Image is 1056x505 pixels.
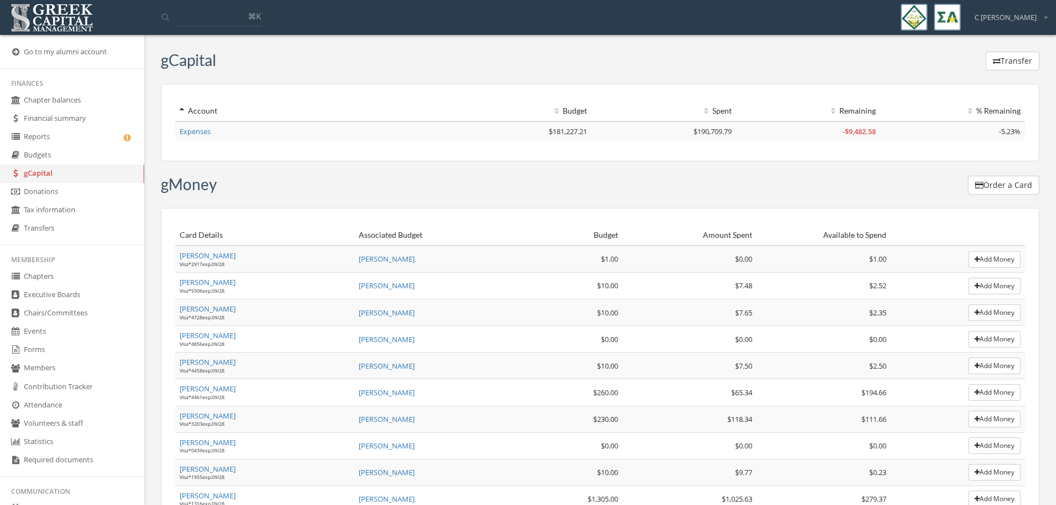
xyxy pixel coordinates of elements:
span: $0.00 [735,254,752,264]
div: Visa * 2917 exp. 09 / 28 [180,261,350,268]
th: Budget [488,225,623,246]
a: [PERSON_NAME] [359,254,415,264]
span: $7.50 [735,361,752,371]
span: $0.00 [735,441,752,451]
span: $2.35 [869,308,886,318]
span: $260.00 [593,387,618,397]
a: [PERSON_NAME] [180,277,236,287]
span: $279.37 [861,494,886,504]
a: [PERSON_NAME] [359,467,415,477]
div: Account [180,105,443,116]
span: $65.34 [731,387,752,397]
span: $1,025.63 [722,494,752,504]
span: $2.50 [869,361,886,371]
span: $0.00 [869,334,886,344]
span: $10.00 [597,308,618,318]
a: [PERSON_NAME] [359,441,415,451]
button: Add Money [968,278,1021,294]
span: $0.00 [601,441,618,451]
span: ⌘K [248,11,261,22]
span: $10.00 [597,467,618,477]
span: $10.00 [597,280,618,290]
span: $7.48 [735,280,752,290]
div: Visa * 4728 exp. 09 / 28 [180,314,350,322]
div: Visa * 3203 exp. 09 / 28 [180,421,350,428]
span: $190,709.79 [693,126,732,136]
span: -5.23% [999,126,1021,136]
div: Visa * 1955 exp. 09 / 28 [180,474,350,481]
button: Add Money [968,304,1021,321]
span: $0.00 [869,441,886,451]
th: Available to Spend [757,225,891,246]
span: $9.77 [735,467,752,477]
span: $111.66 [861,414,886,424]
span: C [PERSON_NAME] [975,12,1037,23]
span: $181,227.21 [549,126,587,136]
div: Visa * 4458 exp. 09 / 28 [180,368,350,375]
button: Add Money [968,331,1021,348]
span: $2.52 [869,280,886,290]
span: $1.00 [869,254,886,264]
div: Visa * 4856 exp. 09 / 28 [180,341,350,348]
button: Add Money [968,384,1021,401]
a: [PERSON_NAME] [359,414,415,424]
div: Remaining [741,105,876,116]
button: Add Money [968,437,1021,454]
th: Associated Budget [354,225,488,246]
button: Add Money [968,358,1021,374]
a: [PERSON_NAME] [180,411,236,421]
span: $0.00 [735,334,752,344]
span: $0.23 [869,467,886,477]
span: $194.66 [861,387,886,397]
span: $0.00 [601,334,618,344]
span: $1.00 [601,254,618,264]
th: Amount Spent [623,225,757,246]
a: [PERSON_NAME] [359,334,415,344]
a: [PERSON_NAME] [180,330,236,340]
div: Visa * 9306 exp. 09 / 28 [180,288,350,295]
a: [PERSON_NAME] [359,308,415,318]
a: [PERSON_NAME] [359,494,415,504]
a: [PERSON_NAME] [180,437,236,447]
th: Card Details [175,225,354,246]
button: Add Money [968,251,1021,268]
button: Add Money [968,464,1021,481]
button: Add Money [968,411,1021,427]
a: [PERSON_NAME] [359,387,415,397]
a: [PERSON_NAME] [180,357,236,367]
span: $230.00 [593,414,618,424]
a: [PERSON_NAME] [180,491,236,501]
h3: gMoney [161,176,217,193]
a: [PERSON_NAME] [359,361,415,371]
div: % Remaining [885,105,1021,116]
div: Visa * 4461 exp. 09 / 28 [180,394,350,401]
button: Order a Card [968,176,1039,195]
a: [PERSON_NAME] [180,251,236,261]
a: Expenses [180,126,211,136]
span: $7.65 [735,308,752,318]
div: Budget [452,105,588,116]
div: Visa * 0439 exp. 09 / 28 [180,447,350,455]
a: [PERSON_NAME] [180,304,236,314]
div: C [PERSON_NAME] [967,4,1048,23]
a: [PERSON_NAME] [180,464,236,474]
span: $10.00 [597,361,618,371]
a: [PERSON_NAME] [359,280,415,290]
h3: gCapital [161,52,216,69]
div: Spent [596,105,732,116]
button: Transfer [986,52,1039,70]
span: - $9,482.58 [843,126,876,136]
span: $118.34 [727,414,752,424]
span: $1,305.00 [588,494,618,504]
a: [PERSON_NAME] [180,384,236,394]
